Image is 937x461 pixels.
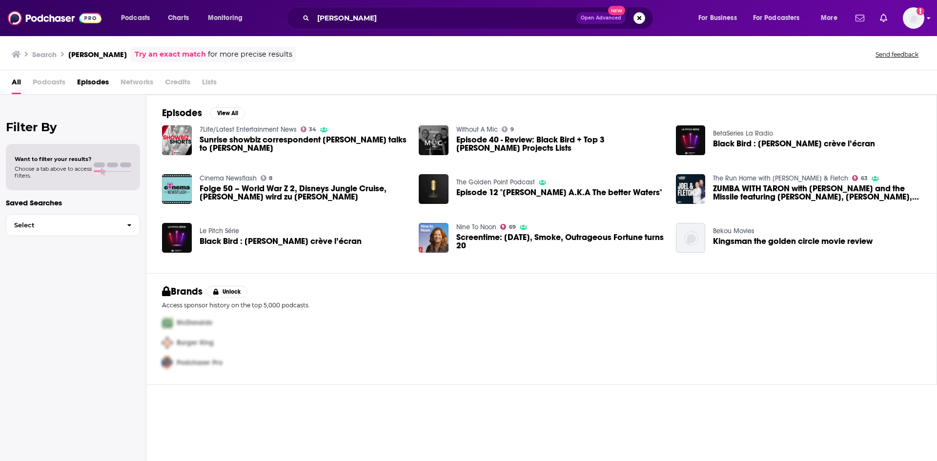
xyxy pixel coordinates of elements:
[114,10,163,26] button: open menu
[456,233,664,250] a: Screentime: 28 Years Later, Smoke, Outrageous Fortune turns 20
[852,10,868,26] a: Show notifications dropdown
[121,11,150,25] span: Podcasts
[713,140,875,148] span: Black Bird : [PERSON_NAME] crève l’écran
[162,107,245,119] a: EpisodesView All
[419,125,448,155] img: Episode 40 - Review: Black Bird + Top 3 Taron Edgerton Projects Lists
[419,174,448,204] img: Episode 12 "Taron Edgerton A.K.A The better Waters"
[201,10,255,26] button: open menu
[121,74,153,94] span: Networks
[608,6,626,15] span: New
[158,313,177,333] img: First Pro Logo
[15,156,92,162] span: Want to filter your results?
[903,7,924,29] img: User Profile
[876,10,891,26] a: Show notifications dropdown
[713,237,873,245] a: Kingsman the golden circle movie review
[200,174,257,182] a: Cinema Newsflash
[200,184,407,201] span: Folge 50 – World War Z 2, Disneys Jungle Cruise, [PERSON_NAME] wird zu [PERSON_NAME]
[6,198,140,207] p: Saved Searches
[676,174,706,204] a: ZUMBA WITH TARON with Fletch and the Missile featuring Jarrod Croker, Scott Sattler, Mat Rogers -...
[68,50,127,59] h3: [PERSON_NAME]
[456,136,664,152] a: Episode 40 - Review: Black Bird + Top 3 Taron Edgerton Projects Lists
[676,125,706,155] img: Black Bird : Taron Edgerton crève l’écran
[713,174,848,182] a: The Run Home with Joel & Fletch
[313,10,576,26] input: Search podcasts, credits, & more...
[6,214,140,236] button: Select
[162,125,192,155] img: Sunrise showbiz correspondent Steve Hargrave talks to Taron Edgerton
[202,74,217,94] span: Lists
[200,125,297,134] a: 7Life/Latest Entertainment News
[419,223,448,253] a: Screentime: 28 Years Later, Smoke, Outrageous Fortune turns 20
[6,222,119,228] span: Select
[456,188,662,197] span: Episode 12 "[PERSON_NAME] A.K.A The better Waters"
[158,353,177,373] img: Third Pro Logo
[581,16,621,20] span: Open Advanced
[301,126,317,132] a: 34
[8,9,102,27] img: Podchaser - Follow, Share and Rate Podcasts
[456,233,664,250] span: Screentime: [DATE], Smoke, Outrageous Fortune turns 20
[162,301,921,309] p: Access sponsor history on the top 5,000 podcasts.
[713,129,773,138] a: BetaSeries La Radio
[676,223,706,253] img: Kingsman the golden circle movie review
[502,126,514,132] a: 9
[158,333,177,353] img: Second Pro Logo
[177,359,223,367] span: Podchaser Pro
[15,165,92,179] span: Choose a tab above to access filters.
[6,120,140,134] h2: Filter By
[33,74,65,94] span: Podcasts
[206,286,248,298] button: Unlock
[903,7,924,29] span: Logged in as ElaineatWink
[692,10,749,26] button: open menu
[200,136,407,152] span: Sunrise showbiz correspondent [PERSON_NAME] talks to [PERSON_NAME]
[135,49,206,60] a: Try an exact match
[177,339,214,347] span: Burger King
[747,10,814,26] button: open menu
[162,174,192,204] img: Folge 50 – World War Z 2, Disneys Jungle Cruise, Taron Edgerton wird zu Elton John
[200,237,362,245] span: Black Bird : [PERSON_NAME] crève l’écran
[713,184,921,201] a: ZUMBA WITH TARON with Fletch and the Missile featuring Jarrod Croker, Scott Sattler, Mat Rogers -...
[208,49,292,60] span: for more precise results
[261,175,273,181] a: 8
[903,7,924,29] button: Show profile menu
[77,74,109,94] a: Episodes
[208,11,243,25] span: Monitoring
[32,50,57,59] h3: Search
[200,184,407,201] a: Folge 50 – World War Z 2, Disneys Jungle Cruise, Taron Edgerton wird zu Elton John
[456,178,535,186] a: The Golden Point Podcast
[456,136,664,152] span: Episode 40 - Review: Black Bird + Top 3 [PERSON_NAME] Projects Lists
[456,125,498,134] a: Without A Mic
[456,223,496,231] a: Nine To Noon
[210,107,245,119] button: View All
[162,223,192,253] a: Black Bird : Taron Egerton crève l’écran
[510,127,514,132] span: 9
[168,11,189,25] span: Charts
[165,74,190,94] span: Credits
[200,237,362,245] a: Black Bird : Taron Egerton crève l’écran
[162,285,203,298] h2: Brands
[917,7,924,15] svg: Add a profile image
[200,136,407,152] a: Sunrise showbiz correspondent Steve Hargrave talks to Taron Edgerton
[698,11,737,25] span: For Business
[12,74,21,94] span: All
[269,176,272,180] span: 8
[509,225,516,229] span: 69
[713,140,875,148] a: Black Bird : Taron Edgerton crève l’écran
[500,224,516,230] a: 69
[861,176,868,180] span: 63
[713,184,921,201] span: ZUMBA WITH TARON with [PERSON_NAME] and the Missile featuring [PERSON_NAME], [PERSON_NAME], [PERS...
[296,7,663,29] div: Search podcasts, credits, & more...
[162,107,202,119] h2: Episodes
[814,10,850,26] button: open menu
[852,175,868,181] a: 63
[713,227,754,235] a: Bekou Movies
[177,319,212,327] span: McDonalds
[309,127,316,132] span: 34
